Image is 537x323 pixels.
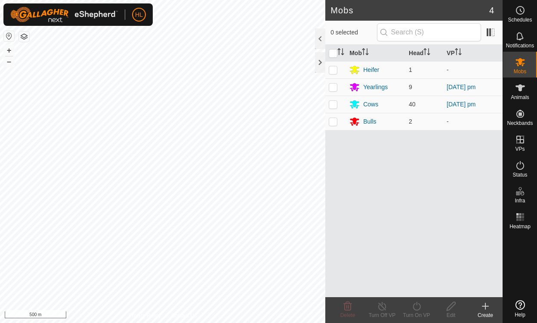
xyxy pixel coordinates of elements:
span: Heatmap [509,224,531,229]
button: Reset Map [4,31,14,41]
a: [DATE] pm [447,84,475,90]
p-sorticon: Activate to sort [362,50,369,56]
th: Head [405,45,443,62]
th: VP [443,45,503,62]
td: - [443,113,503,130]
span: Animals [511,95,529,100]
input: Search (S) [377,23,481,41]
div: Yearlings [363,83,388,92]
span: 4 [489,4,494,17]
div: Turn On VP [399,311,434,319]
div: Turn Off VP [365,311,399,319]
p-sorticon: Activate to sort [455,50,462,56]
button: + [4,45,14,56]
button: – [4,56,14,67]
div: Cows [363,100,378,109]
div: Bulls [363,117,376,126]
h2: Mobs [330,5,489,16]
span: 0 selected [330,28,377,37]
span: Notifications [506,43,534,48]
span: Schedules [508,17,532,22]
span: Delete [340,312,355,318]
p-sorticon: Activate to sort [337,50,344,56]
span: 40 [409,101,416,108]
button: Map Layers [19,31,29,42]
img: Gallagher Logo [10,7,118,22]
th: Mob [346,45,405,62]
span: Mobs [514,69,526,74]
span: HL [135,10,143,19]
span: 2 [409,118,412,125]
span: Status [512,172,527,177]
span: 1 [409,66,412,73]
span: Help [515,312,525,317]
span: Infra [515,198,525,203]
div: Heifer [363,65,379,75]
td: - [443,61,503,78]
span: 9 [409,84,412,90]
p-sorticon: Activate to sort [423,50,430,56]
a: Privacy Policy [129,312,161,320]
span: Neckbands [507,121,533,126]
div: Create [468,311,503,319]
span: VPs [515,146,525,152]
a: [DATE] pm [447,101,475,108]
a: Help [503,297,537,321]
a: Contact Us [171,312,197,320]
div: Edit [434,311,468,319]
